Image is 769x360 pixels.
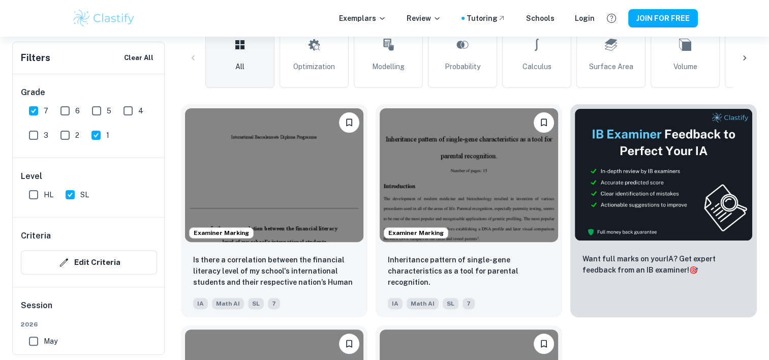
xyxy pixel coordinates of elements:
[72,8,136,28] img: Clastify logo
[193,254,355,289] p: Is there a correlation between the financial literacy level of my school's international students...
[570,104,757,317] a: ThumbnailWant full marks on yourIA? Get expert feedback from an IB examiner!
[268,298,280,309] span: 7
[388,254,550,288] p: Inheritance pattern of single-gene characteristics as a tool for parental recognition.
[575,13,595,24] a: Login
[121,50,156,66] button: Clear All
[212,298,244,309] span: Math AI
[75,105,80,116] span: 6
[21,86,157,99] h6: Grade
[526,13,555,24] a: Schools
[21,299,157,320] h6: Session
[44,189,53,200] span: HL
[21,250,157,275] button: Edit Criteria
[673,61,697,72] span: Volume
[235,61,244,72] span: All
[589,61,633,72] span: Surface Area
[339,13,386,24] p: Exemplars
[689,266,698,274] span: 🎯
[293,61,335,72] span: Optimization
[44,130,48,141] span: 3
[380,108,558,242] img: Math AI IA example thumbnail: Inheritance pattern of single-gene chara
[384,228,448,237] span: Examiner Marking
[603,10,620,27] button: Help and Feedback
[534,334,554,354] button: Please log in to bookmark exemplars
[388,298,403,309] span: IA
[407,298,439,309] span: Math AI
[44,105,48,116] span: 7
[339,334,359,354] button: Please log in to bookmark exemplars
[185,108,363,242] img: Math AI IA example thumbnail: Is there a correlation between the finan
[181,104,367,317] a: Examiner MarkingPlease log in to bookmark exemplarsIs there a correlation between the financial l...
[407,13,441,24] p: Review
[107,105,111,116] span: 5
[467,13,506,24] a: Tutoring
[372,61,405,72] span: Modelling
[106,130,109,141] span: 1
[522,61,551,72] span: Calculus
[628,9,698,27] button: JOIN FOR FREE
[138,105,143,116] span: 4
[190,228,253,237] span: Examiner Marking
[21,320,157,329] span: 2026
[21,170,157,183] h6: Level
[582,253,745,276] p: Want full marks on your IA ? Get expert feedback from an IB examiner!
[445,61,480,72] span: Probability
[534,112,554,133] button: Please log in to bookmark exemplars
[376,104,562,317] a: Examiner MarkingPlease log in to bookmark exemplarsInheritance pattern of single-gene characteris...
[75,130,79,141] span: 2
[339,112,359,133] button: Please log in to bookmark exemplars
[193,298,208,309] span: IA
[574,108,753,241] img: Thumbnail
[21,230,51,242] h6: Criteria
[21,51,50,65] h6: Filters
[443,298,458,309] span: SL
[463,298,475,309] span: 7
[248,298,264,309] span: SL
[80,189,89,200] span: SL
[44,336,57,347] span: May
